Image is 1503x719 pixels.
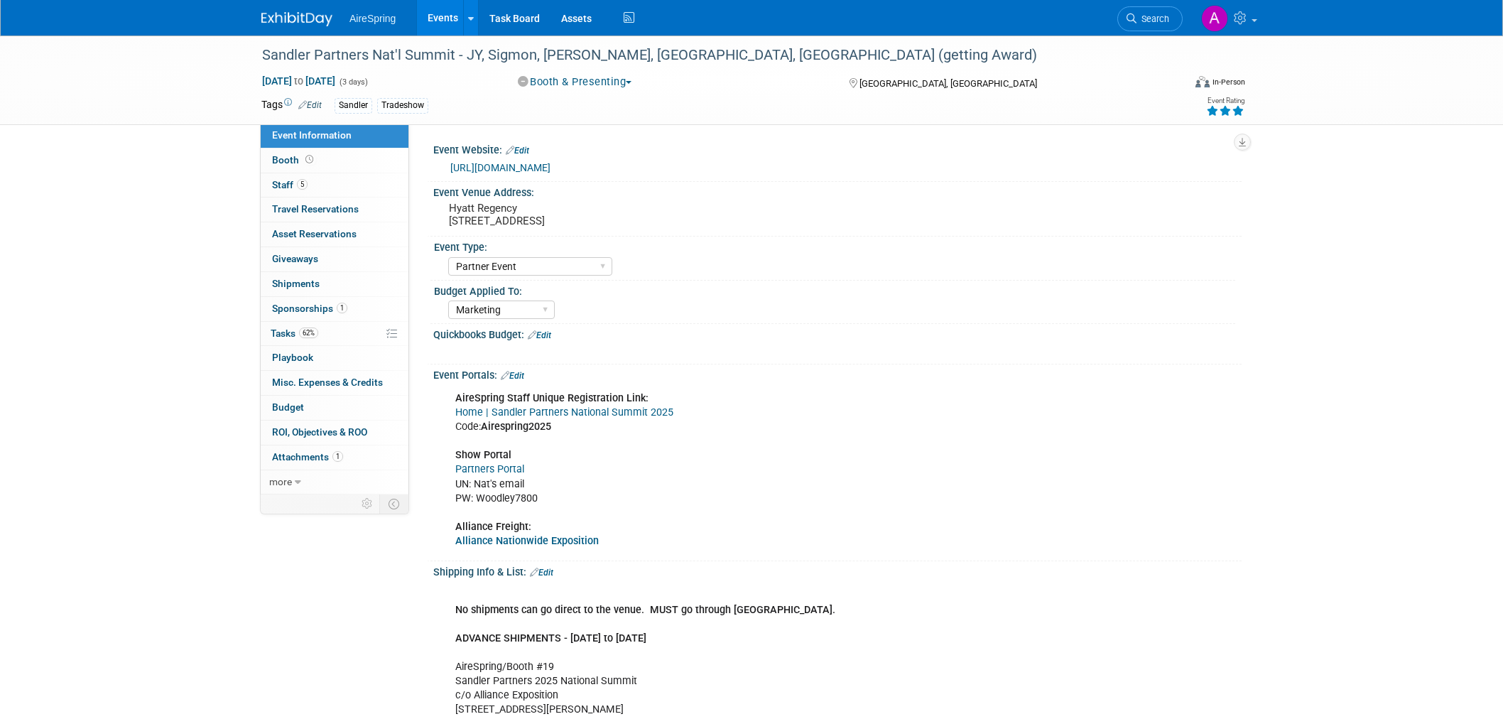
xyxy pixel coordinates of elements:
span: (3 days) [338,77,368,87]
a: Travel Reservations [261,198,408,222]
span: Budget [272,401,304,413]
b: No shipments can go direct to the venue. MUST go through [GEOGRAPHIC_DATA]. [455,604,835,616]
span: to [292,75,305,87]
a: ROI, Objectives & ROO [261,421,408,445]
b: Airespring2025 [481,421,551,433]
span: Misc. Expenses & Credits [272,377,383,388]
a: Search [1117,6,1183,31]
td: Personalize Event Tab Strip [355,494,380,513]
b: AireSpring Staff Unique Registration Link: [455,392,649,404]
b: Show Portal [455,449,511,461]
a: Alliance Nationwide Exposition [455,535,599,547]
a: Shipments [261,272,408,296]
div: Sandler Partners Nat'l Summit - JY, Sigmon, [PERSON_NAME], [GEOGRAPHIC_DATA], [GEOGRAPHIC_DATA] (... [257,43,1161,68]
span: Giveaways [272,253,318,264]
a: Partners Portal [455,463,524,475]
a: Edit [530,568,553,578]
a: Home | Sandler Partners National Summit 2025 [455,406,673,418]
div: Sandler [335,98,372,113]
span: 1 [332,451,343,462]
span: Booth [272,154,316,166]
a: [URL][DOMAIN_NAME] [450,162,550,173]
pre: Hyatt Regency [STREET_ADDRESS] [449,202,754,227]
a: Edit [506,146,529,156]
div: Event Venue Address: [433,182,1242,200]
span: Attachments [272,451,343,463]
div: Budget Applied To: [434,281,1235,298]
a: Event Information [261,124,408,148]
span: Tasks [271,328,318,339]
span: Asset Reservations [272,228,357,239]
span: Search [1136,13,1169,24]
a: more [261,470,408,494]
a: Edit [501,371,524,381]
a: Edit [298,100,322,110]
img: Aila Ortiaga [1201,5,1228,32]
div: Event Type: [434,237,1235,254]
div: Event Format [1099,74,1245,95]
b: Alliance Freight: [455,521,531,533]
span: 1 [337,303,347,313]
a: Misc. Expenses & Credits [261,371,408,395]
div: Event Rating [1206,97,1244,104]
span: [GEOGRAPHIC_DATA], [GEOGRAPHIC_DATA] [859,78,1037,89]
div: Event Portals: [433,364,1242,383]
div: Event Website: [433,139,1242,158]
div: Tradeshow [377,98,428,113]
span: more [269,476,292,487]
div: In-Person [1212,77,1245,87]
div: Code: UN: Nat's email PW: Woodley7800 [445,384,1085,556]
a: Sponsorships1 [261,297,408,321]
div: Quickbooks Budget: [433,324,1242,342]
span: Sponsorships [272,303,347,314]
span: Booth not reserved yet [303,154,316,165]
a: Giveaways [261,247,408,271]
span: 5 [297,179,308,190]
span: AireSpring [349,13,396,24]
span: Shipments [272,278,320,289]
a: Staff5 [261,173,408,198]
td: Tags [261,97,322,114]
img: ExhibitDay [261,12,332,26]
a: Edit [528,330,551,340]
a: Playbook [261,346,408,370]
button: Booth & Presenting [513,75,638,90]
span: Event Information [272,129,352,141]
a: Asset Reservations [261,222,408,247]
td: Toggle Event Tabs [380,494,409,513]
b: ADVANCE SHIPMENTS - [DATE] to [DATE] [455,632,646,644]
a: Attachments1 [261,445,408,470]
span: Playbook [272,352,313,363]
img: Format-Inperson.png [1195,76,1210,87]
span: [DATE] [DATE] [261,75,336,87]
a: Budget [261,396,408,420]
a: Booth [261,148,408,173]
span: ROI, Objectives & ROO [272,426,367,438]
a: Tasks62% [261,322,408,346]
span: 62% [299,328,318,338]
span: Travel Reservations [272,203,359,215]
span: Staff [272,179,308,190]
div: Shipping Info & List: [433,561,1242,580]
